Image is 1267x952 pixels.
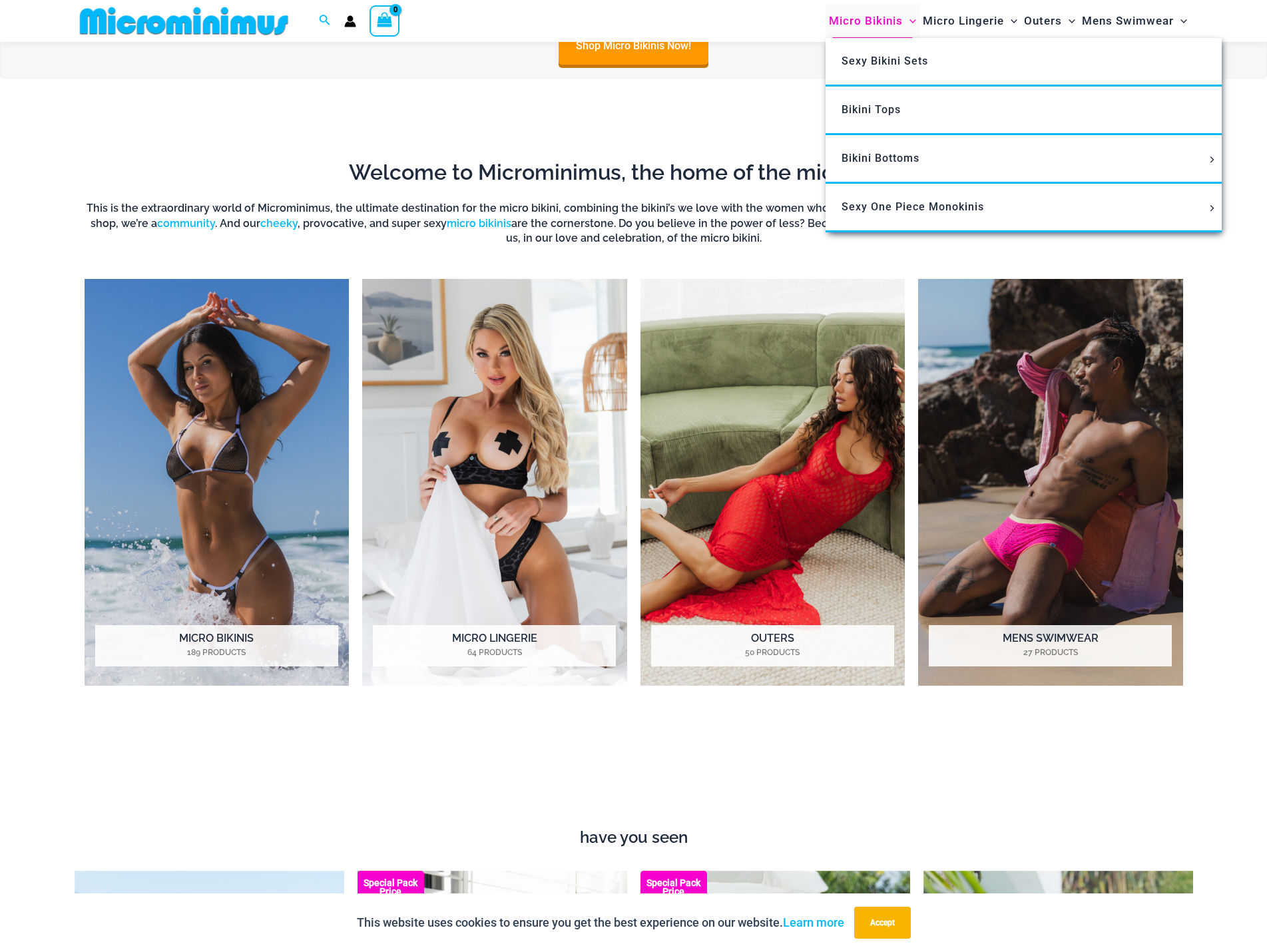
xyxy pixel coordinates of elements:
mark: 27 Products [929,646,1172,658]
span: Menu Toggle [903,4,916,38]
mark: 189 Products [95,646,338,658]
a: community [157,217,215,230]
span: Menu Toggle [1062,4,1075,38]
h2: Outers [651,625,894,666]
a: Shop Micro Bikinis Now! [559,27,708,65]
nav: Site Navigation [824,2,1193,40]
span: Sexy Bikini Sets [842,55,928,67]
span: Menu Toggle [1174,4,1187,38]
span: Menu Toggle [1204,205,1219,212]
a: Bikini Tops [826,87,1222,135]
mark: 64 Products [373,646,616,658]
span: Menu Toggle [1204,156,1219,163]
img: Mens Swimwear [918,279,1183,686]
a: micro bikinis [447,217,511,230]
a: OutersMenu ToggleMenu Toggle [1021,4,1079,38]
b: Special Pack Price [358,879,424,896]
a: Visit product category Mens Swimwear [918,279,1183,686]
a: cheeky [260,217,298,230]
a: Visit product category Micro Lingerie [362,279,627,686]
span: Mens Swimwear [1082,4,1174,38]
a: Visit product category Outers [640,279,905,686]
h2: Welcome to Microminimus, the home of the micro bikini. [85,158,1183,186]
img: Micro Bikinis [85,279,350,686]
img: MM SHOP LOGO FLAT [75,6,294,36]
span: Outers [1024,4,1062,38]
a: Micro LingerieMenu ToggleMenu Toggle [919,4,1021,38]
h6: This is the extraordinary world of Microminimus, the ultimate destination for the micro bikini, c... [85,201,1183,246]
span: Bikini Bottoms [842,152,919,164]
iframe: TrustedSite Certified [85,721,1183,821]
a: Learn more [783,915,844,929]
b: Special Pack Price [640,879,707,896]
span: Micro Lingerie [923,4,1004,38]
a: Mens SwimwearMenu ToggleMenu Toggle [1079,4,1190,38]
a: View Shopping Cart, empty [370,5,400,36]
span: Sexy One Piece Monokinis [842,200,984,213]
p: This website uses cookies to ensure you get the best experience on our website. [357,913,844,933]
a: Micro BikinisMenu ToggleMenu Toggle [826,4,919,38]
a: Sexy Bikini Sets [826,38,1222,87]
h4: have you seen [75,828,1193,847]
span: Menu Toggle [1004,4,1017,38]
h2: Micro Bikinis [95,625,338,666]
a: Sexy One Piece MonokinisMenu ToggleMenu Toggle [826,184,1222,232]
a: Search icon link [319,13,331,29]
mark: 50 Products [651,646,894,658]
button: Accept [854,907,911,939]
a: Visit product category Micro Bikinis [85,279,350,686]
h2: Micro Lingerie [373,625,616,666]
a: Account icon link [344,15,356,27]
h2: Mens Swimwear [929,625,1172,666]
img: Micro Lingerie [362,279,627,686]
span: Bikini Tops [842,103,901,116]
img: Outers [640,279,905,686]
a: Bikini BottomsMenu ToggleMenu Toggle [826,135,1222,184]
span: Micro Bikinis [829,4,903,38]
